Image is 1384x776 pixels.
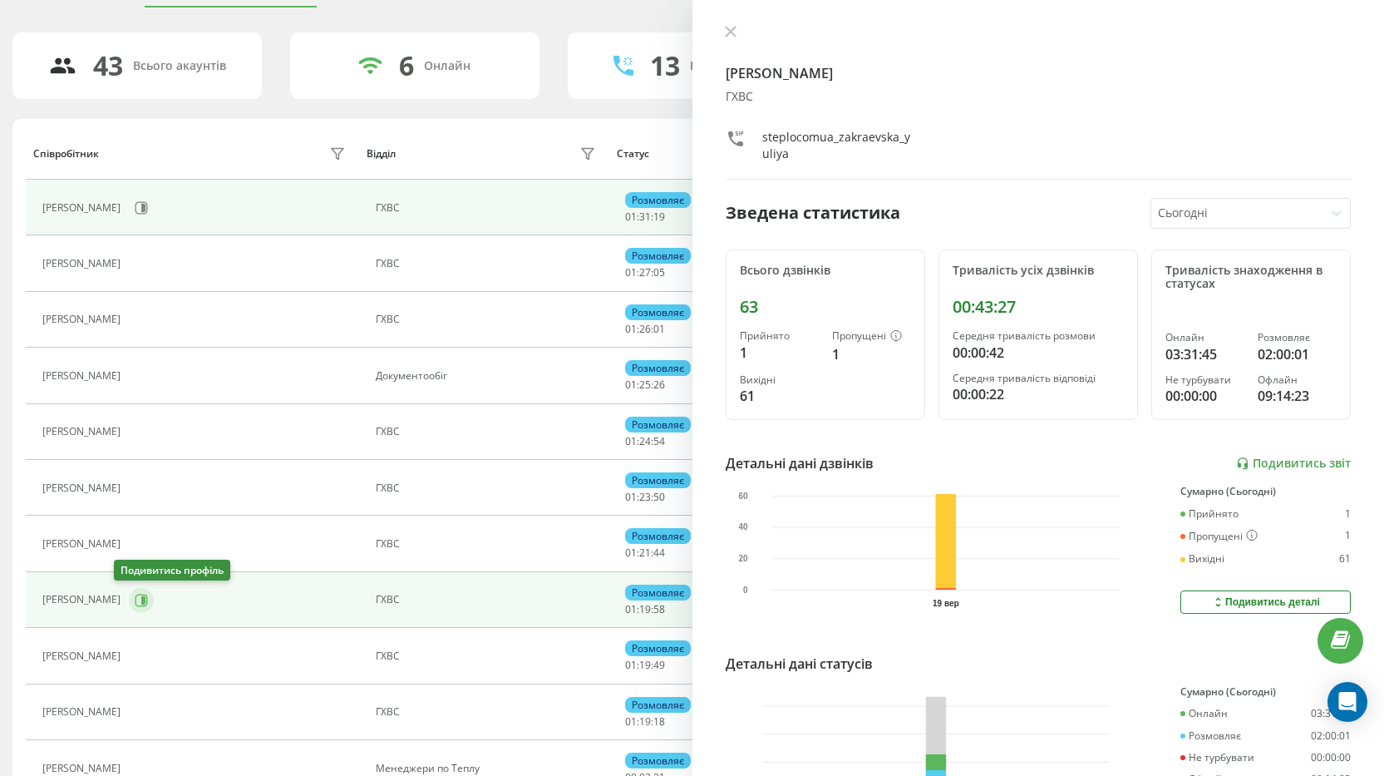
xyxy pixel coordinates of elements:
div: Пропущені [832,330,911,344]
div: Менеджери по Теплу [376,763,600,774]
div: Розмовляє [625,697,691,713]
span: 26 [639,322,651,336]
span: 01 [625,714,637,729]
div: Розмовляє [625,753,691,769]
div: Вихідні [740,374,819,386]
div: : : [625,211,665,223]
div: Подивитись профіль [114,560,230,581]
span: 01 [625,546,637,560]
div: : : [625,492,665,503]
div: Прийнято [1180,508,1239,520]
div: Пропущені [1180,530,1258,543]
div: 1 [1345,530,1351,543]
div: Розмовляє [1258,332,1337,344]
span: 25 [639,378,651,392]
h4: [PERSON_NAME] [726,63,1352,83]
div: [PERSON_NAME] [42,650,125,662]
div: Розмовляє [625,417,691,432]
div: 13 [650,50,680,82]
span: 21 [639,546,651,560]
div: Статус [617,148,649,160]
div: Розмовляє [625,304,691,320]
div: 00:00:22 [953,384,1124,404]
text: 0 [742,586,747,595]
div: Онлайн [424,59,470,73]
span: 31 [639,210,651,224]
div: ГХВС [376,202,600,214]
div: Open Intercom Messenger [1327,682,1367,722]
div: Всього дзвінків [740,264,911,278]
span: 19 [639,714,651,729]
div: : : [625,379,665,391]
div: : : [625,324,665,335]
div: Офлайн [1258,374,1337,386]
div: [PERSON_NAME] [42,482,125,494]
span: 26 [653,378,665,392]
div: Середня тривалість відповіді [953,373,1124,384]
div: 00:00:00 [1311,752,1351,764]
div: Не турбувати [1165,374,1244,386]
div: Прийнято [740,330,819,342]
div: 1 [832,344,911,364]
span: 54 [653,434,665,448]
text: 20 [738,554,748,563]
div: Детальні дані дзвінків [726,453,874,473]
div: steplocomua_zakraevska_yuliya [762,129,912,162]
div: 00:43:27 [953,297,1124,317]
a: Подивитись звіт [1236,457,1351,471]
div: 00:00:00 [1165,386,1244,406]
div: : : [625,660,665,671]
div: : : [625,716,665,728]
div: [PERSON_NAME] [42,594,125,605]
div: [PERSON_NAME] [42,763,125,774]
span: 50 [653,490,665,504]
div: 02:00:01 [1258,344,1337,364]
span: 18 [653,714,665,729]
span: 49 [653,658,665,672]
span: 05 [653,265,665,279]
div: Детальні дані статусів [726,654,873,674]
div: 03:31:45 [1311,708,1351,719]
div: 02:00:01 [1311,730,1351,742]
span: 01 [625,434,637,448]
div: 61 [1339,553,1351,565]
div: Середня тривалість розмови [953,330,1124,342]
div: 61 [740,386,819,406]
div: ГХВС [376,258,600,269]
span: 01 [625,658,637,672]
div: ГХВС [726,90,1352,104]
div: Зведена статистика [726,200,900,225]
div: Документообіг [376,370,600,382]
div: : : [625,604,665,615]
div: [PERSON_NAME] [42,538,125,550]
div: [PERSON_NAME] [42,202,125,214]
div: ГХВС [376,594,600,605]
div: Тривалість знаходження в статусах [1165,264,1337,292]
div: Сумарно (Сьогодні) [1180,486,1351,497]
span: 01 [625,265,637,279]
span: 44 [653,546,665,560]
div: 1 [740,343,819,363]
div: : : [625,267,665,279]
div: 00:00:42 [953,343,1124,363]
text: 60 [738,492,748,501]
div: 6 [399,50,414,82]
div: ГХВС [376,426,600,437]
div: 1 [1345,508,1351,520]
div: Онлайн [1180,708,1228,719]
span: 01 [625,490,637,504]
div: [PERSON_NAME] [42,314,125,325]
div: : : [625,547,665,559]
span: 19 [639,602,651,616]
span: 01 [653,322,665,336]
div: Розмовляє [625,360,691,376]
div: [PERSON_NAME] [42,370,125,382]
div: Сумарно (Сьогодні) [1180,686,1351,698]
div: Розмовляє [1180,730,1241,742]
div: Розмовляє [625,248,691,264]
div: Розмовляє [625,472,691,488]
div: 09:14:23 [1258,386,1337,406]
span: 01 [625,602,637,616]
span: 01 [625,322,637,336]
div: Подивитись деталі [1211,596,1320,609]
